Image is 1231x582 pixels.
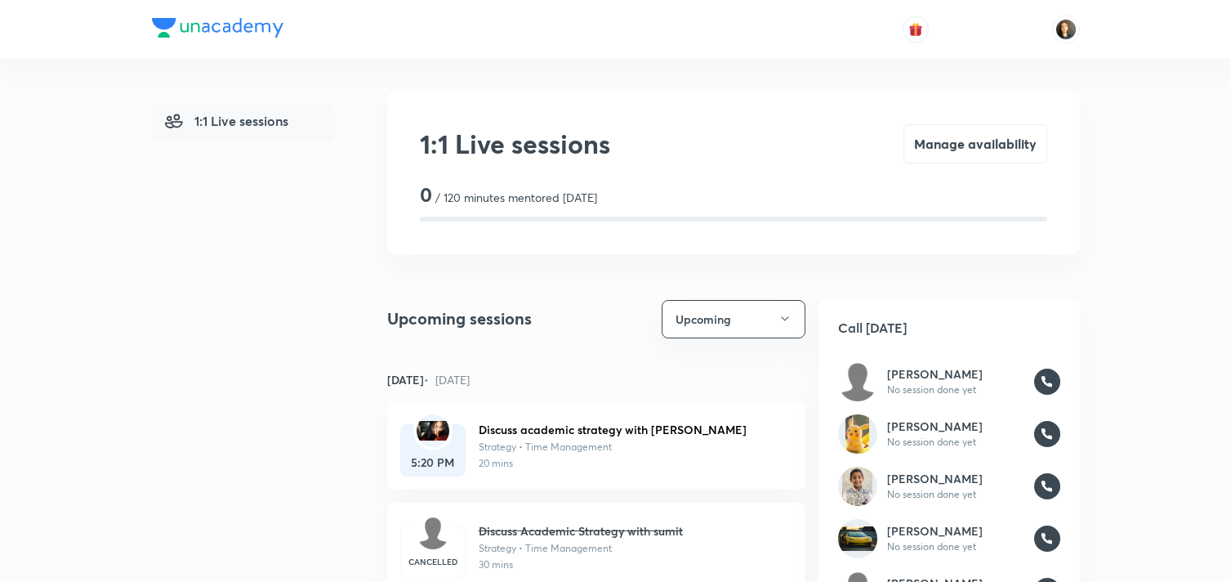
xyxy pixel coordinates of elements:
p: 20 mins [479,456,779,471]
img: call [1034,369,1060,395]
img: NARENDER JEET [1052,16,1080,43]
button: Upcoming [662,300,805,338]
h5: Call [DATE] [818,300,1080,356]
p: 30 mins [479,557,779,572]
a: 1:1 Live sessions [152,105,335,142]
img: call [1034,421,1060,447]
h6: [PERSON_NAME] [887,418,1024,435]
h6: No session done yet [887,383,1024,397]
img: call [1034,526,1060,552]
h6: Discuss Academic Strategy with sumit [479,522,779,539]
button: Manage availability [903,124,1047,163]
h6: [DATE] [387,371,470,388]
p: Strategy • Time Management [479,541,779,556]
span: • [DATE] [424,372,470,387]
p: Strategy • Time Management [479,440,779,454]
h6: Discuss academic strategy with [PERSON_NAME] [479,421,779,438]
button: avatar [903,16,929,43]
img: 61c02c4be13140748ef7675813599753.jpg [838,526,877,551]
h6: [PERSON_NAME] [887,470,1024,487]
img: call [1034,473,1060,499]
h6: No session done yet [887,487,1024,502]
h6: No session done yet [887,435,1024,450]
h6: [PERSON_NAME] [887,522,1024,539]
iframe: Help widget launcher [1086,518,1213,564]
h6: No session done yet [887,539,1024,554]
img: 4f4ed6091b7d471d9600d2c7c717197f.jpg [417,421,449,441]
img: Company Logo [152,18,283,38]
h6: 5:20 PM [400,454,466,471]
p: / 120 minutes mentored [DATE] [435,189,597,206]
img: default.png [417,517,449,549]
a: Company Logo [152,18,283,42]
h4: Upcoming sessions [387,307,532,331]
span: 1:1 Live sessions [165,111,288,131]
img: default.png [838,362,877,401]
img: avatar [908,22,923,37]
h6: [PERSON_NAME] [887,365,1024,383]
img: d4ce53ef3ebe462182ffc5e70a3d187a.jpg [842,467,873,506]
h2: 1:1 Live sessions [420,124,610,163]
img: ff487e69c01a444e88384433a62cacf2.jpg [845,414,869,454]
h3: 0 [420,183,432,207]
h6: CANCELLED [401,556,465,568]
